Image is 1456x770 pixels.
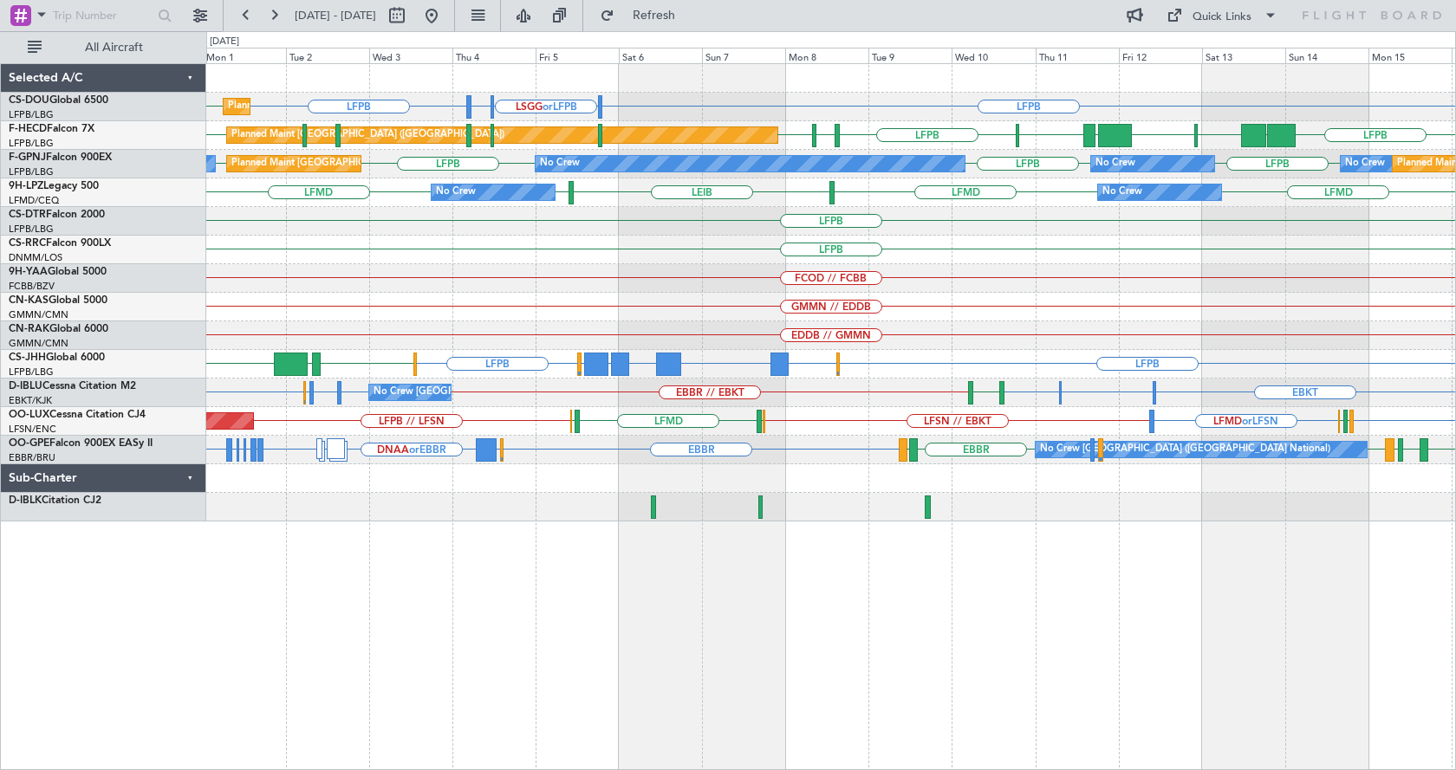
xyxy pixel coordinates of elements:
[210,35,239,49] div: [DATE]
[9,295,107,306] a: CN-KASGlobal 5000
[1202,48,1285,63] div: Sat 13
[1040,437,1330,463] div: No Crew [GEOGRAPHIC_DATA] ([GEOGRAPHIC_DATA] National)
[1285,48,1368,63] div: Sun 14
[9,423,56,436] a: LFSN/ENC
[9,165,54,178] a: LFPB/LBG
[9,451,55,464] a: EBBR/BRU
[9,152,46,163] span: F-GPNJ
[952,48,1035,63] div: Wed 10
[9,238,46,249] span: CS-RRC
[868,48,952,63] div: Tue 9
[1102,179,1142,205] div: No Crew
[9,210,105,220] a: CS-DTRFalcon 2000
[9,324,108,334] a: CN-RAKGlobal 6000
[785,48,868,63] div: Mon 8
[45,42,183,54] span: All Aircraft
[1193,9,1251,26] div: Quick Links
[9,381,42,391] span: D-IBLU
[9,438,49,449] span: OO-GPE
[1368,48,1452,63] div: Mon 15
[9,394,52,407] a: EBKT/KJK
[19,34,188,61] button: All Aircraft
[9,267,48,277] span: 9H-YAA
[592,2,696,29] button: Refresh
[1095,151,1135,177] div: No Crew
[540,151,580,177] div: No Crew
[9,495,42,506] span: D-IBLK
[9,238,111,249] a: CS-RRCFalcon 900LX
[1036,48,1119,63] div: Thu 11
[369,48,452,63] div: Wed 3
[536,48,619,63] div: Fri 5
[9,137,54,150] a: LFPB/LBG
[9,223,54,236] a: LFPB/LBG
[203,48,286,63] div: Mon 1
[9,495,101,506] a: D-IBLKCitation CJ2
[9,210,46,220] span: CS-DTR
[9,124,47,134] span: F-HECD
[1119,48,1202,63] div: Fri 12
[9,366,54,379] a: LFPB/LBG
[1345,151,1385,177] div: No Crew
[9,251,62,264] a: DNMM/LOS
[231,122,504,148] div: Planned Maint [GEOGRAPHIC_DATA] ([GEOGRAPHIC_DATA])
[9,308,68,321] a: GMMN/CMN
[9,108,54,121] a: LFPB/LBG
[9,124,94,134] a: F-HECDFalcon 7X
[9,353,105,363] a: CS-JHHGlobal 6000
[374,379,664,405] div: No Crew [GEOGRAPHIC_DATA] ([GEOGRAPHIC_DATA] National)
[9,337,68,350] a: GMMN/CMN
[9,181,43,191] span: 9H-LPZ
[1158,2,1286,29] button: Quick Links
[9,181,99,191] a: 9H-LPZLegacy 500
[9,353,46,363] span: CS-JHH
[9,194,59,207] a: LFMD/CEQ
[228,94,501,120] div: Planned Maint [GEOGRAPHIC_DATA] ([GEOGRAPHIC_DATA])
[9,95,49,106] span: CS-DOU
[9,410,49,420] span: OO-LUX
[231,151,504,177] div: Planned Maint [GEOGRAPHIC_DATA] ([GEOGRAPHIC_DATA])
[9,295,49,306] span: CN-KAS
[9,280,55,293] a: FCBB/BZV
[53,3,153,29] input: Trip Number
[618,10,691,22] span: Refresh
[9,381,136,391] a: D-IBLUCessna Citation M2
[619,48,702,63] div: Sat 6
[9,95,108,106] a: CS-DOUGlobal 6500
[286,48,369,63] div: Tue 2
[436,179,476,205] div: No Crew
[295,8,376,23] span: [DATE] - [DATE]
[9,267,107,277] a: 9H-YAAGlobal 5000
[702,48,785,63] div: Sun 7
[452,48,536,63] div: Thu 4
[9,438,153,449] a: OO-GPEFalcon 900EX EASy II
[9,324,49,334] span: CN-RAK
[9,410,146,420] a: OO-LUXCessna Citation CJ4
[9,152,112,163] a: F-GPNJFalcon 900EX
